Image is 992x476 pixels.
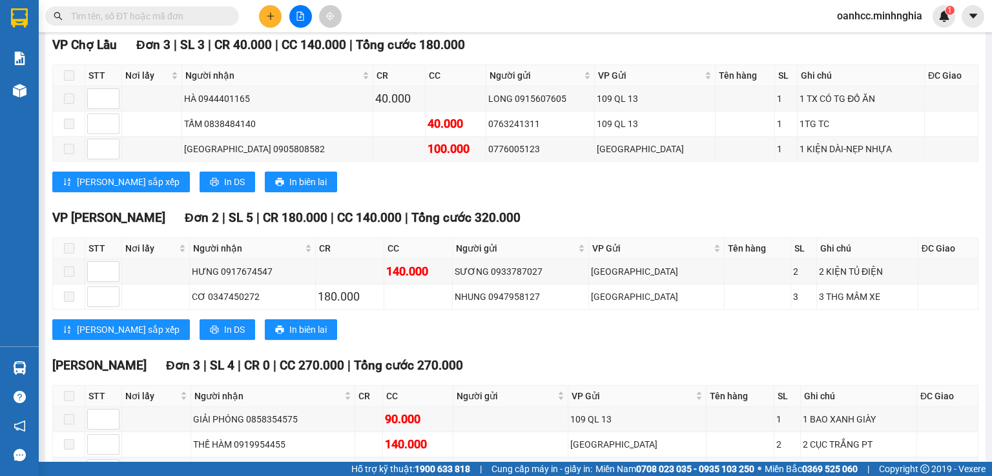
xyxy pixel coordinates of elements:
[318,288,382,306] div: 180.000
[275,325,284,335] span: printer
[775,65,798,86] th: SL
[71,9,223,23] input: Tìm tên, số ĐT hoặc mã đơn
[725,238,791,259] th: Tên hàng
[13,361,26,375] img: warehouse-icon
[962,5,984,28] button: caret-down
[289,175,327,189] span: In biên lai
[351,462,470,476] span: Hỗ trợ kỹ thuật:
[14,391,26,403] span: question-circle
[777,142,795,156] div: 1
[203,358,207,373] span: |
[415,464,470,474] strong: 1900 633 818
[265,172,337,192] button: printerIn biên lai
[193,412,353,426] div: GIẢI PHÓNG 0858354575
[793,264,814,279] div: 2
[801,386,917,407] th: Ghi chú
[77,175,180,189] span: [PERSON_NAME] sắp xếp
[52,172,190,192] button: sort-ascending[PERSON_NAME] sắp xếp
[259,5,282,28] button: plus
[777,92,795,106] div: 1
[85,65,122,86] th: STT
[568,407,706,432] td: 109 QL 13
[210,358,234,373] span: SL 4
[54,12,63,21] span: search
[491,462,592,476] span: Cung cấp máy in - giấy in:
[125,389,178,403] span: Nơi lấy
[275,177,284,188] span: printer
[325,12,335,21] span: aim
[13,84,26,97] img: warehouse-icon
[488,117,592,131] div: 0763241311
[14,420,26,432] span: notification
[426,65,487,86] th: CC
[595,462,754,476] span: Miền Nam
[125,241,176,255] span: Nơi lấy
[52,358,147,373] span: [PERSON_NAME]
[716,65,775,86] th: Tên hàng
[337,210,402,225] span: CC 140.000
[572,389,692,403] span: VP Gửi
[570,437,703,451] div: [GEOGRAPHIC_DATA]
[214,37,272,52] span: CR 40.000
[373,65,426,86] th: CR
[411,210,521,225] span: Tổng cước 320.000
[385,435,450,453] div: 140.000
[707,386,774,407] th: Tên hàng
[375,90,423,108] div: 40.000
[798,65,925,86] th: Ghi chú
[77,322,180,337] span: [PERSON_NAME] sắp xếp
[867,462,869,476] span: |
[777,117,795,131] div: 1
[192,264,313,279] div: HƯNG 0917674547
[803,412,914,426] div: 1 BAO XANH GIÀY
[791,238,817,259] th: SL
[591,290,722,304] div: [GEOGRAPHIC_DATA]
[282,37,346,52] span: CC 140.000
[222,210,225,225] span: |
[636,464,754,474] strong: 0708 023 035 - 0935 103 250
[490,68,581,83] span: Người gửi
[184,117,370,131] div: TẤM 0838484140
[289,5,312,28] button: file-add
[166,358,200,373] span: Đơn 3
[597,117,712,131] div: 109 QL 13
[428,115,484,133] div: 40.000
[800,117,922,131] div: 1TG TC
[52,319,190,340] button: sort-ascending[PERSON_NAME] sắp xếp
[776,437,798,451] div: 2
[758,466,761,471] span: ⚪️
[457,389,555,403] span: Người gửi
[488,142,592,156] div: 0776005123
[14,449,26,461] span: message
[595,137,715,162] td: Sài Gòn
[570,412,703,426] div: 109 QL 13
[136,37,170,52] span: Đơn 3
[568,432,706,457] td: Sài Gòn
[918,238,978,259] th: ĐC Giao
[200,319,255,340] button: printerIn DS
[125,68,169,83] span: Nơi lấy
[193,241,302,255] span: Người nhận
[456,241,575,255] span: Người gửi
[63,177,72,188] span: sort-ascending
[185,68,359,83] span: Người nhận
[765,462,858,476] span: Miền Bắc
[480,462,482,476] span: |
[925,65,978,86] th: ĐC Giao
[819,264,916,279] div: 2 KIỆN TỦ ĐIỆN
[63,325,72,335] span: sort-ascending
[355,386,384,407] th: CR
[194,389,342,403] span: Người nhận
[800,142,922,156] div: 1 KIỆN DÀI-NẸP NHỰA
[11,8,28,28] img: logo-vxr
[193,437,353,451] div: THẾ HÀM 0919954455
[405,210,408,225] span: |
[319,5,342,28] button: aim
[595,86,715,112] td: 109 QL 13
[208,37,211,52] span: |
[244,358,270,373] span: CR 0
[488,92,592,106] div: LONG 0915607605
[210,177,219,188] span: printer
[349,37,353,52] span: |
[200,172,255,192] button: printerIn DS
